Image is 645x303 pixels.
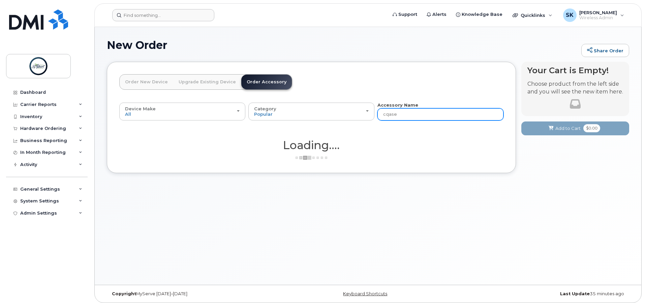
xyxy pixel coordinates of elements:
[254,106,276,111] span: Category
[581,44,629,57] a: Share Order
[560,291,590,296] strong: Last Update
[125,106,156,111] span: Device Make
[343,291,387,296] a: Keyboard Shortcuts
[555,125,581,132] span: Add to Cart
[527,66,623,75] h4: Your Cart is Empty!
[119,103,245,120] button: Device Make All
[521,121,629,135] button: Add to Cart $0.00
[119,139,503,151] h1: Loading....
[241,75,292,89] a: Order Accessory
[107,39,578,51] h1: New Order
[107,291,281,297] div: MyServe [DATE]–[DATE]
[125,111,131,117] span: All
[173,75,241,89] a: Upgrade Existing Device
[248,103,374,120] button: Category Popular
[112,291,136,296] strong: Copyright
[254,111,273,117] span: Popular
[377,102,418,108] strong: Accessory Name
[295,155,328,160] img: ajax-loader-3a6953c30dc77f0bf724df975f13086db4f4c1262e45940f03d1251963f1bf2e.gif
[455,291,629,297] div: 35 minutes ago
[120,75,173,89] a: Order New Device
[583,124,600,132] span: $0.00
[527,80,623,96] p: Choose product from the left side and you will see the new item here.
